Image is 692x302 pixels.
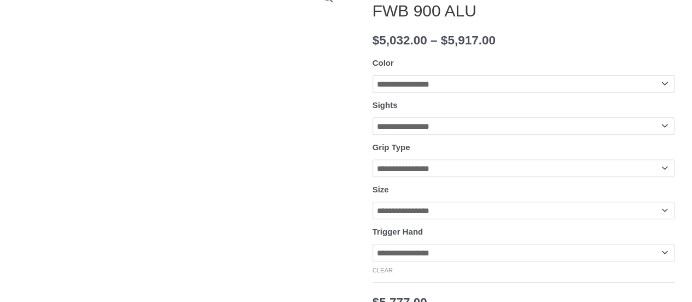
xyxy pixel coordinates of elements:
[373,143,410,152] label: Grip Type
[373,1,674,21] h1: FWB 900 ALU
[373,100,398,110] label: Sights
[373,267,393,273] a: Clear options
[373,33,380,47] span: $
[441,33,448,47] span: $
[373,33,427,47] bdi: 5,032.00
[373,185,389,194] label: Size
[441,33,496,47] bdi: 5,917.00
[373,227,423,236] label: Trigger Hand
[373,58,394,67] label: Color
[431,33,438,47] span: –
